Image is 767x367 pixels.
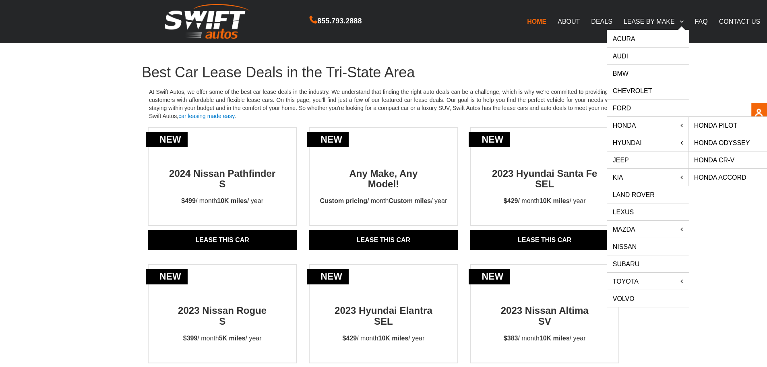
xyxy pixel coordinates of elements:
[146,132,188,147] div: new
[174,189,271,213] p: / month / year
[496,327,593,350] p: / month / year
[607,117,689,134] a: HONDA
[504,197,518,204] strong: $429
[469,269,510,284] div: new
[607,82,689,99] a: Chevrolet
[310,154,457,214] a: newAny Make, AnyModel!Custom pricing/ monthCustom miles/ year
[754,109,763,123] img: contact us, iconuser
[181,197,196,204] strong: $499
[607,151,689,168] a: Jeep
[713,13,766,30] a: CONTACT US
[607,255,689,272] a: Subaru
[689,13,713,30] a: FAQ
[585,13,618,30] a: DEALS
[176,327,269,350] p: / month / year
[335,327,432,350] p: / month / year
[317,15,362,27] span: 855.793.2888
[183,335,198,342] strong: $399
[389,197,431,204] strong: Custom miles
[607,290,689,307] a: Volvo
[320,197,367,204] strong: Custom pricing
[607,100,689,116] a: Ford
[327,154,440,190] h2: Any Make, Any Model!
[148,230,297,250] a: Lease THIS CAR
[607,134,689,151] a: Hyundai
[149,291,296,350] a: new2023 Nissan RogueS$399/ month5K miles/ year
[146,269,188,284] div: new
[540,197,570,204] strong: 10K miles
[142,64,625,81] h1: Best Car Lease Deals in the Tri-State Area
[607,30,689,47] a: Acura
[607,48,689,64] a: Audi
[165,4,250,39] img: Swift Autos
[307,269,349,284] div: new
[149,154,296,214] a: new2024 Nissan Pathfinder S$499/ month10K miles/ year
[165,291,279,327] h2: 2023 Nissan Rogue S
[310,291,457,350] a: new2023 Hyundai Elantra SEL$429/ month10K miles/ year
[309,230,458,250] a: Lease THIS CAR
[327,291,440,327] h2: 2023 Hyundai Elantra SEL
[343,335,357,342] strong: $429
[607,169,689,186] a: KIA
[307,132,349,147] div: new
[470,230,619,250] a: Lease THIS CAR
[607,273,689,290] a: Toyota
[378,335,409,342] strong: 10K miles
[142,81,625,127] p: At Swift Autos, we offer some of the best car lease deals in the industry. We understand that fin...
[217,197,247,204] strong: 10K miles
[471,291,618,350] a: new2023 Nissan AltimaSV$383/ month10K miles/ year
[521,13,552,30] a: HOME
[504,335,518,342] strong: $383
[178,113,234,119] a: car leasing made easy
[607,221,689,238] a: Mazda
[607,65,689,82] a: BMW
[488,291,602,327] h2: 2023 Nissan Altima SV
[618,13,689,30] a: LEASE BY MAKE
[607,238,689,255] a: Nissan
[313,189,455,213] p: / month / year
[310,18,362,25] a: 855.793.2888
[552,13,585,30] a: ABOUT
[540,335,570,342] strong: 10K miles
[607,203,689,220] a: Lexus
[219,335,246,342] strong: 5K miles
[496,189,593,213] p: / month / year
[471,154,618,214] a: new2023 Hyundai Santa Fe SEL$429/ month10K miles/ year
[469,132,510,147] div: new
[165,154,279,190] h2: 2024 Nissan Pathfinder S
[607,186,689,203] a: Land Rover
[488,154,602,190] h2: 2023 Hyundai Santa Fe SEL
